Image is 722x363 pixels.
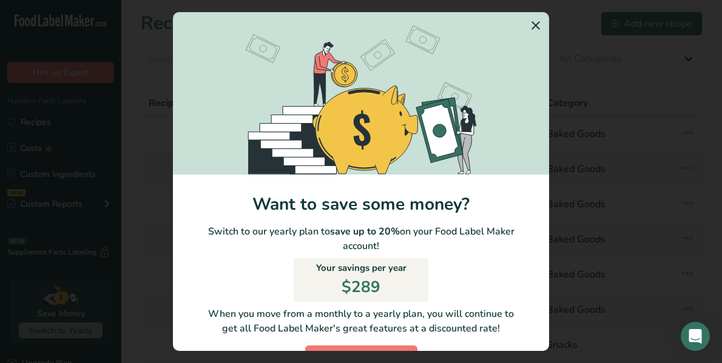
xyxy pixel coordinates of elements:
[681,322,710,351] div: Open Intercom Messenger
[173,194,549,215] h1: Want to save some money?
[173,224,549,253] p: Switch to our yearly plan to on your Food Label Maker account!
[183,307,539,336] p: When you move from a monthly to a yearly plan, you will continue to get all Food Label Maker's gr...
[316,261,407,275] p: Your savings per year
[342,275,380,299] p: $289
[330,225,400,238] b: save up to 20%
